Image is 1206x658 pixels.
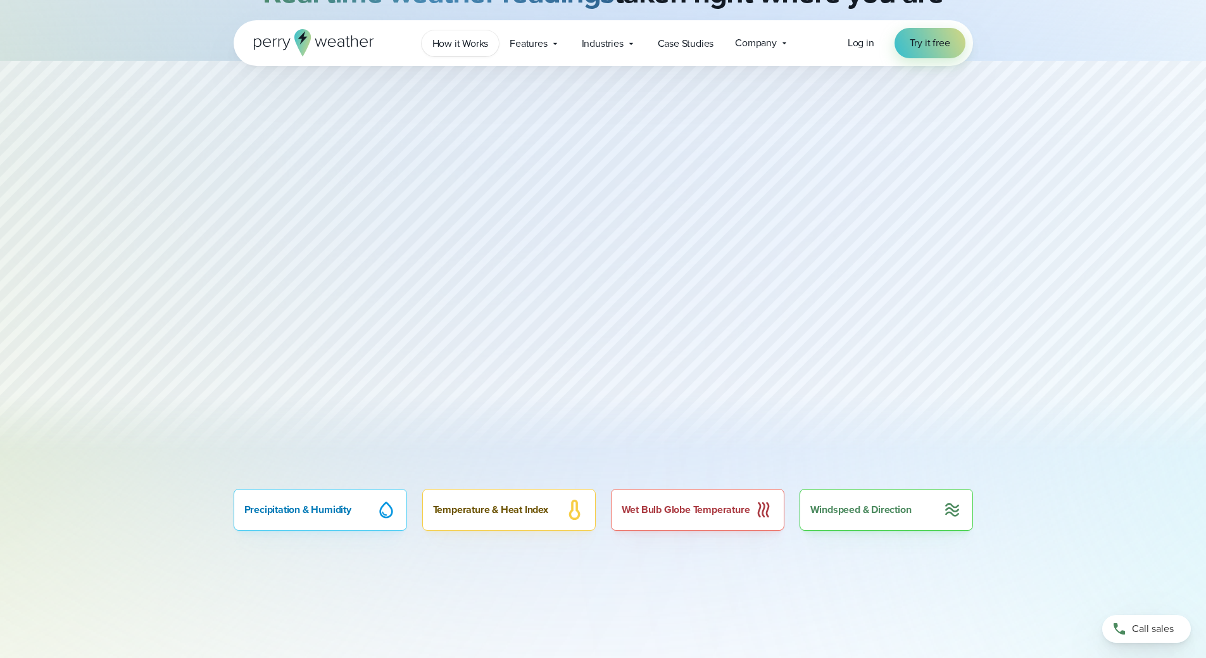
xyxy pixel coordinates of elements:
[422,30,499,56] a: How it Works
[895,28,965,58] a: Try it free
[1132,621,1174,636] span: Call sales
[910,35,950,51] span: Try it free
[735,35,777,51] span: Company
[848,35,874,50] span: Log in
[432,36,489,51] span: How it Works
[647,30,725,56] a: Case Studies
[658,36,714,51] span: Case Studies
[848,35,874,51] a: Log in
[1102,615,1191,643] a: Call sales
[510,36,547,51] span: Features
[582,36,624,51] span: Industries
